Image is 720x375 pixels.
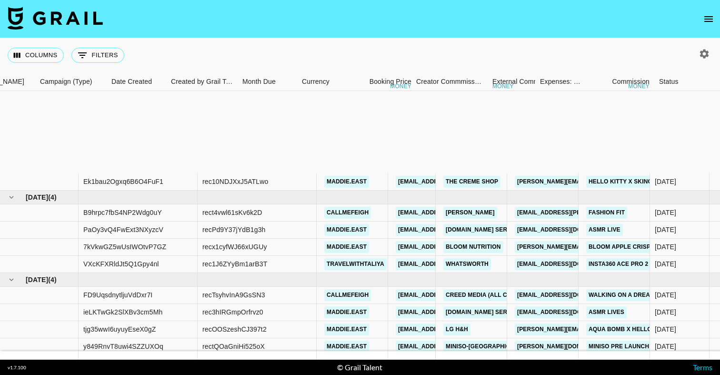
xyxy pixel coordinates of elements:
[443,306,542,318] a: [DOMAIN_NAME] Services, LLC
[586,258,680,270] a: Insta360 Ace Pro 2 Xplorer
[396,306,502,318] a: [EMAIL_ADDRESS][DOMAIN_NAME]
[515,324,670,335] a: [PERSON_NAME][EMAIL_ADDRESS][DOMAIN_NAME]
[443,258,491,270] a: Whatsworth
[396,176,502,188] a: [EMAIL_ADDRESS][DOMAIN_NAME]
[324,324,369,335] a: maddie.east
[297,72,345,91] div: Currency
[515,306,621,318] a: [EMAIL_ADDRESS][DOMAIN_NAME]
[48,275,57,284] span: ( 4 )
[202,307,263,317] div: rec3hIRGmpOrfrvz0
[628,83,650,89] div: money
[535,72,583,91] div: Expenses: Remove Commission?
[202,242,267,252] div: recx1cyfWJ66xUGUy
[107,72,166,91] div: Date Created
[540,72,581,91] div: Expenses: Remove Commission?
[443,176,500,188] a: The Creme Shop
[659,72,679,91] div: Status
[443,207,497,219] a: [PERSON_NAME]
[337,363,382,372] div: © Grail Talent
[202,342,265,351] div: rectQOaGniHi525oX
[443,224,542,236] a: [DOMAIN_NAME] Services, LLC
[655,324,676,334] div: 8/19/2025
[515,207,670,219] a: [EMAIL_ADDRESS][PERSON_NAME][DOMAIN_NAME]
[8,7,103,30] img: Grail Talent
[655,208,676,217] div: 7/6/2025
[586,207,627,219] a: Fashion Fit
[83,307,162,317] div: ieLKTwGk2SlXBv3cm5Mh
[202,177,268,186] div: rec10NDJXxJ5ATLwo
[396,241,502,253] a: [EMAIL_ADDRESS][DOMAIN_NAME]
[83,225,163,234] div: PaOy3vQ4FwExt3NXyzcV
[443,289,542,301] a: Creed Media (All Campaigns)
[83,324,156,334] div: tjg35wwI6uyuyEseX0gZ
[396,324,502,335] a: [EMAIL_ADDRESS][DOMAIN_NAME]
[515,224,621,236] a: [EMAIL_ADDRESS][DOMAIN_NAME]
[202,290,265,300] div: recTsyhvInA9GsSN3
[655,259,676,269] div: 7/10/2025
[202,324,267,334] div: recOOSzeshCJ397t2
[515,241,670,253] a: [PERSON_NAME][EMAIL_ADDRESS][DOMAIN_NAME]
[396,341,502,353] a: [EMAIL_ADDRESS][DOMAIN_NAME]
[324,341,369,353] a: maddie.east
[586,324,673,335] a: Aqua Bomb X Hello Kitty
[586,341,651,353] a: Miniso Pre Launch
[655,177,676,186] div: 6/9/2025
[202,208,262,217] div: rect4vwl61sKv6k2D
[396,224,502,236] a: [EMAIL_ADDRESS][DOMAIN_NAME]
[655,225,676,234] div: 7/5/2025
[26,193,48,202] span: [DATE]
[83,259,159,269] div: VXcKFXRldJt5Q1Gpy4nl
[48,193,57,202] span: ( 4 )
[324,207,371,219] a: callmefeigh
[390,83,411,89] div: money
[71,48,124,63] button: Show filters
[324,241,369,253] a: maddie.east
[612,72,650,91] div: Commission
[83,242,166,252] div: 7kVkwGZ5wUsIWOtvP7GZ
[396,289,502,301] a: [EMAIL_ADDRESS][DOMAIN_NAME]
[370,72,411,91] div: Booking Price
[586,176,667,188] a: Hello Kitty X Skincare
[324,176,369,188] a: maddie.east
[242,72,276,91] div: Month Due
[416,72,488,91] div: Creator Commmission Override
[586,224,623,236] a: ASMR Live
[443,241,503,253] a: Bloom Nutrition
[492,72,557,91] div: External Commission
[586,306,627,318] a: ASMR Lives
[324,224,369,236] a: maddie.east
[655,342,676,351] div: 8/19/2025
[5,191,18,204] button: hide children
[83,290,152,300] div: FD9UqsdnytljuVdDxr7I
[202,259,267,269] div: rec1J6ZYyBm1arB3T
[324,258,387,270] a: travelwithtaliya
[202,225,266,234] div: recPd9Y37jYdB1g3h
[26,275,48,284] span: [DATE]
[515,176,719,188] a: [PERSON_NAME][EMAIL_ADDRESS][PERSON_NAME][DOMAIN_NAME]
[492,83,514,89] div: money
[238,72,297,91] div: Month Due
[302,72,330,91] div: Currency
[655,290,676,300] div: 8/7/2025
[396,258,502,270] a: [EMAIL_ADDRESS][DOMAIN_NAME]
[83,208,162,217] div: B9hrpc7fbS4NP2Wdg0uY
[693,363,712,372] a: Terms
[8,48,64,63] button: Select columns
[40,72,92,91] div: Campaign (Type)
[586,289,657,301] a: Walking on a dream
[416,72,483,91] div: Creator Commmission Override
[515,289,621,301] a: [EMAIL_ADDRESS][DOMAIN_NAME]
[443,324,470,335] a: LG H&H
[324,289,371,301] a: callmefeigh
[5,273,18,286] button: hide children
[699,10,718,29] button: open drawer
[111,72,152,91] div: Date Created
[443,341,533,353] a: Miniso-[GEOGRAPHIC_DATA]
[8,365,26,371] div: v 1.7.100
[83,177,163,186] div: Ek1bau2Ogxq6B6O4FuF1
[35,72,107,91] div: Campaign (Type)
[586,241,653,253] a: Bloom Apple Crisp
[324,306,369,318] a: maddie.east
[515,258,621,270] a: [EMAIL_ADDRESS][DOMAIN_NAME]
[655,242,676,252] div: 7/16/2025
